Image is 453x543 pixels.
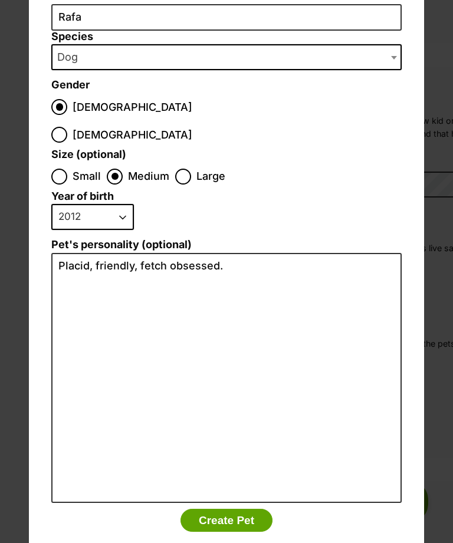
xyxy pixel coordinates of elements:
[51,31,401,43] label: Species
[52,49,90,65] span: Dog
[73,127,192,143] span: [DEMOGRAPHIC_DATA]
[73,169,101,185] span: Small
[51,149,126,161] label: Size (optional)
[180,509,273,532] button: Create Pet
[128,169,169,185] span: Medium
[196,169,225,185] span: Large
[51,44,401,70] span: Dog
[51,79,90,91] label: Gender
[51,190,114,203] label: Year of birth
[73,99,192,115] span: [DEMOGRAPHIC_DATA]
[51,239,401,251] label: Pet's personality (optional)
